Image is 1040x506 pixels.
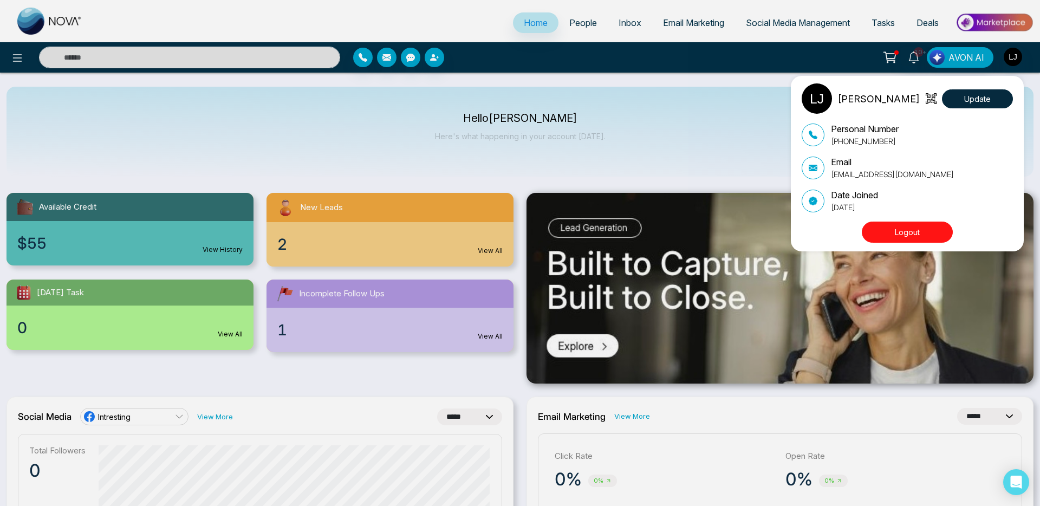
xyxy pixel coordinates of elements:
p: [PHONE_NUMBER] [831,135,899,147]
p: [PERSON_NAME] [837,92,920,106]
p: [EMAIL_ADDRESS][DOMAIN_NAME] [831,168,954,180]
p: Personal Number [831,122,899,135]
div: Open Intercom Messenger [1003,469,1029,495]
p: Date Joined [831,189,878,202]
p: Email [831,155,954,168]
p: [DATE] [831,202,878,213]
button: Logout [862,222,953,243]
button: Update [942,89,1013,108]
